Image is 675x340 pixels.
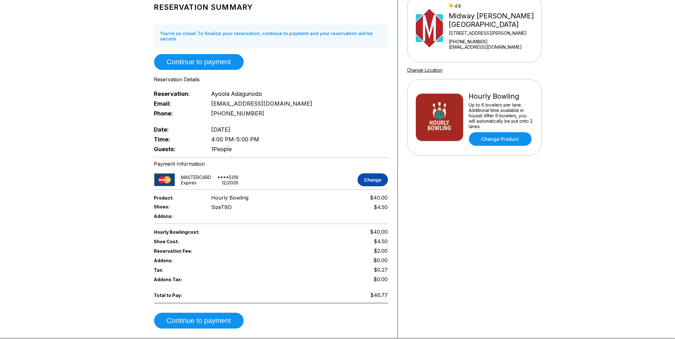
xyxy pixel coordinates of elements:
[154,313,244,329] button: Continue to payment
[154,110,201,117] span: Phone:
[370,195,388,201] span: $40.00
[154,248,271,254] span: Reservation Fee:
[154,258,201,263] span: Addons:
[211,195,248,201] span: Hourly Bowling
[374,267,388,273] span: $0.27
[449,3,539,9] div: 4.8
[416,94,463,141] img: Hourly Bowling
[154,161,388,167] div: Payment Information
[222,180,239,185] div: 12 / 2026
[154,24,388,48] div: You’re so close! To finalize your reservation, continue to payment and your reservation will be s...
[181,180,197,185] div: Expires
[154,76,388,83] div: Reservation Details
[469,102,533,129] div: Up to 6 bowlers per lane. Additional time available in house! After 6 bowlers, you will automatic...
[181,175,211,180] div: MASTERCARD
[449,39,539,44] div: [PHONE_NUMBER]
[154,229,271,235] span: Hourly Bowling cost:
[358,173,388,186] button: Change
[211,136,259,143] span: 4:00 PM - 5:00 PM
[154,293,201,298] span: Total to Pay:
[154,90,201,97] span: Reservation:
[154,195,201,201] span: Product:
[407,67,443,73] a: Change Location
[211,90,262,97] span: Ayoola Adagunodo
[449,30,539,36] div: [STREET_ADDRESS][PERSON_NAME]
[371,292,388,298] span: $46.77
[211,204,232,210] div: Size TBD
[154,100,201,107] span: Email:
[211,146,232,152] span: 1 People
[374,248,388,254] span: $2.00
[154,136,201,143] span: Time:
[211,126,230,133] span: [DATE]
[154,126,201,133] span: Date:
[374,204,388,210] div: $4.50
[154,239,201,244] span: Shoe Cost:
[374,276,388,282] span: $0.00
[374,257,388,263] span: $0.00
[416,4,443,52] img: Midway Bowling - Carlisle
[154,3,388,12] h1: Reservation Summary
[154,267,201,273] span: Tax:
[154,146,201,152] span: Guests:
[469,92,533,101] div: Hourly Bowling
[211,100,312,107] span: [EMAIL_ADDRESS][DOMAIN_NAME]
[154,213,201,219] span: Addons:
[211,110,264,117] span: [PHONE_NUMBER]
[469,132,532,146] a: Change Product
[154,173,175,186] img: card
[370,229,388,235] span: $40.00
[154,204,201,209] span: Shoes:
[374,238,388,244] span: $4.50
[449,12,539,29] div: Midway [PERSON_NAME][GEOGRAPHIC_DATA]
[449,44,539,50] a: [EMAIL_ADDRESS][DOMAIN_NAME]
[154,277,201,282] span: Addons Tax:
[154,54,244,70] button: Continue to payment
